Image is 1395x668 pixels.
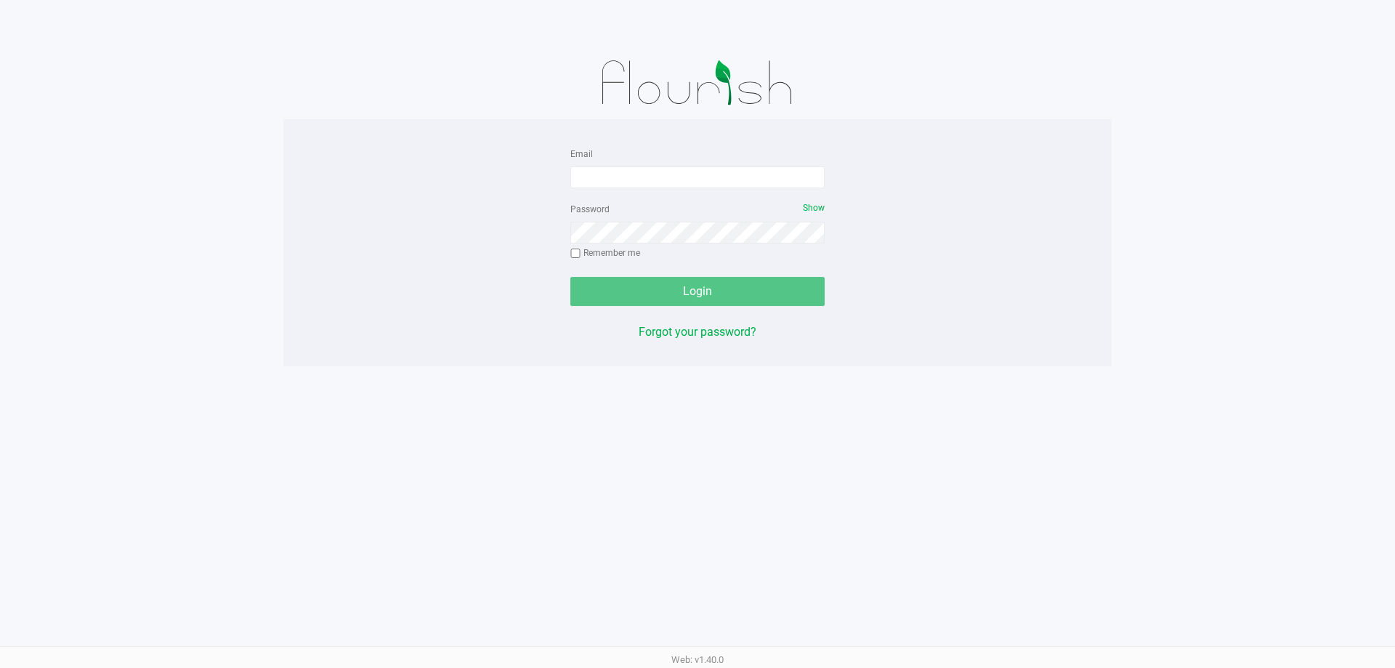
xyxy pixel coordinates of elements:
span: Web: v1.40.0 [671,654,724,665]
label: Remember me [570,246,640,259]
label: Password [570,203,610,216]
input: Remember me [570,249,581,259]
button: Forgot your password? [639,323,756,341]
label: Email [570,148,593,161]
span: Show [803,203,825,213]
